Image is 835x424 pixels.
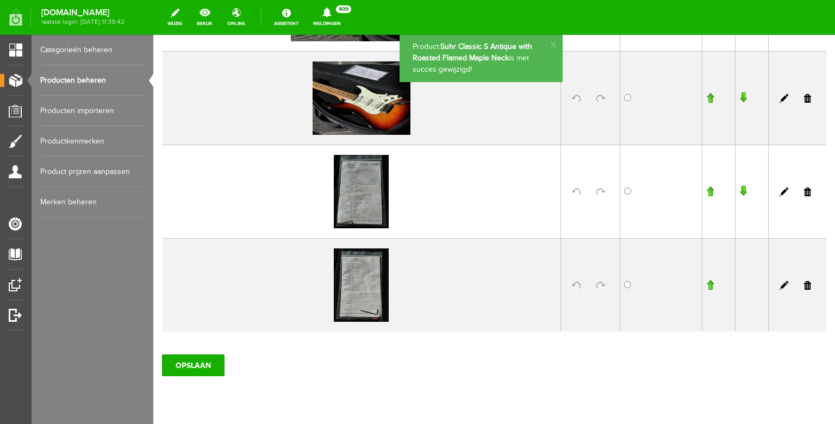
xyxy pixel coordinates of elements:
a: Categorieën beheren [40,35,145,65]
a: Producten beheren [40,65,145,96]
a: Merken beheren [40,187,145,217]
input: OPSLAAN [9,320,71,341]
a: Bewerken [626,153,635,161]
strong: [DOMAIN_NAME] [41,10,124,16]
a: Bewerken [626,246,635,255]
a: Bewerken [626,59,635,68]
img: image000741.jpeg [180,120,236,194]
a: online [221,5,252,29]
a: Verwijderen [651,153,658,161]
b: Suhr Classic S Antique with Roasted Flamed Maple Neck [259,8,379,28]
a: Productkenmerken [40,126,145,157]
a: Verwijderen [651,59,658,68]
a: Product prijzen aanpassen [40,157,145,187]
a: Producten importeren [40,96,145,126]
img: image000601.jpeg [159,27,257,100]
img: image00073.jpeg [180,214,236,287]
a: bekijk [190,5,219,29]
a: Verwijderen [651,246,658,255]
a: wijzig [161,5,189,29]
span: 409 [336,5,351,13]
a: Meldingen409 [307,5,347,29]
a: Assistent [267,5,305,29]
p: Product: is met succes gewijzigd! [259,7,396,41]
a: x [397,4,403,15]
span: laatste login: [DATE] 11:39:42 [41,19,124,25]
